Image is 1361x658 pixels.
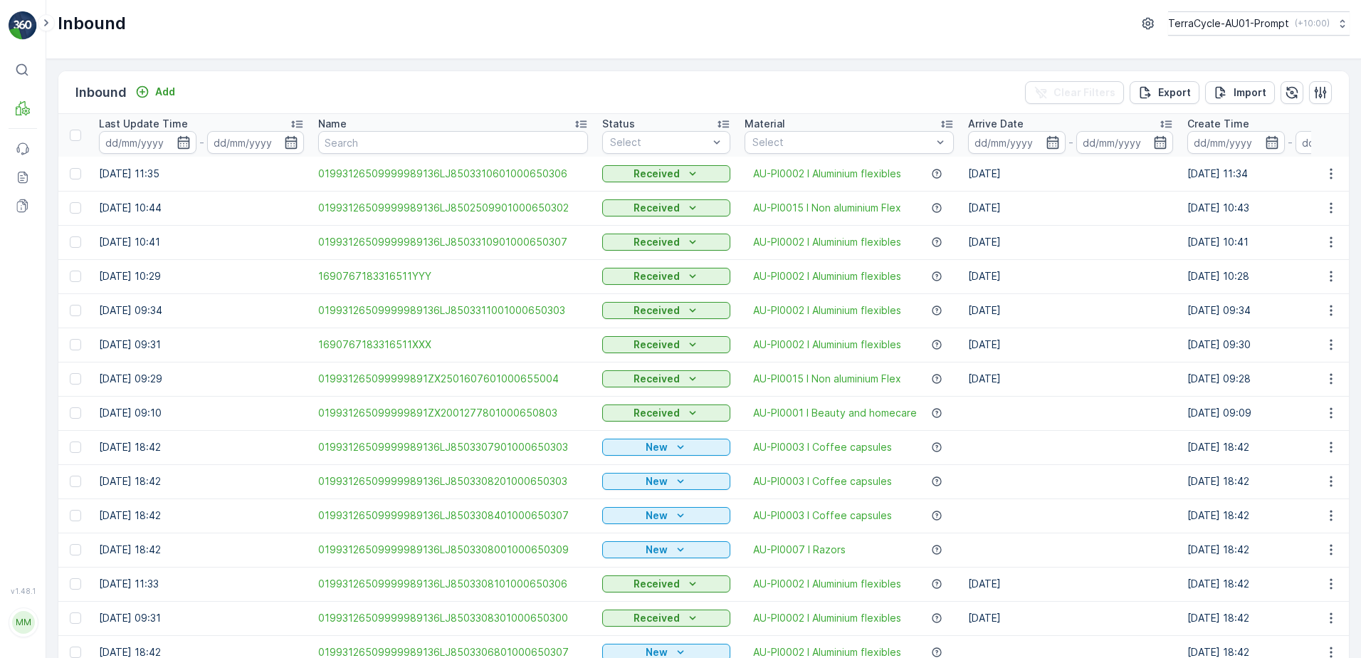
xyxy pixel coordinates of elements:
[753,440,892,454] a: AU-PI0003 I Coffee capsules
[602,234,730,251] button: Received
[318,611,588,625] a: 01993126509999989136LJ8503308301000650300
[634,611,680,625] p: Received
[634,577,680,591] p: Received
[92,498,311,533] td: [DATE] 18:42
[634,406,680,420] p: Received
[70,510,81,521] div: Toggle Row Selected
[70,271,81,282] div: Toggle Row Selected
[92,533,311,567] td: [DATE] 18:42
[318,338,588,352] a: 1690767183316511XXX
[634,372,680,386] p: Received
[961,601,1180,635] td: [DATE]
[753,303,901,318] span: AU-PI0002 I Aluminium flexibles
[1187,117,1249,131] p: Create Time
[318,303,588,318] a: 01993126509999989136LJ8503311001000650303
[602,541,730,558] button: New
[92,225,311,259] td: [DATE] 10:41
[753,508,892,523] span: AU-PI0003 I Coffee capsules
[92,567,311,601] td: [DATE] 11:33
[318,117,347,131] p: Name
[9,587,37,595] span: v 1.48.1
[12,611,35,634] div: MM
[92,328,311,362] td: [DATE] 09:31
[634,338,680,352] p: Received
[70,578,81,590] div: Toggle Row Selected
[752,135,932,150] p: Select
[602,199,730,216] button: Received
[70,202,81,214] div: Toggle Row Selected
[70,339,81,350] div: Toggle Row Selected
[961,293,1180,328] td: [DATE]
[92,464,311,498] td: [DATE] 18:42
[318,235,588,249] a: 01993126509999989136LJ8503310901000650307
[968,117,1024,131] p: Arrive Date
[961,328,1180,362] td: [DATE]
[602,473,730,490] button: New
[753,201,901,215] a: AU-PI0015 I Non aluminium Flex
[602,610,730,627] button: Received
[99,117,188,131] p: Last Update Time
[155,85,175,99] p: Add
[753,372,901,386] a: AU-PI0015 I Non aluminium Flex
[961,362,1180,396] td: [DATE]
[961,225,1180,259] td: [DATE]
[9,598,37,647] button: MM
[318,508,588,523] a: 01993126509999989136LJ8503308401000650307
[745,117,785,131] p: Material
[318,201,588,215] a: 01993126509999989136LJ8502509901000650302
[634,201,680,215] p: Received
[92,396,311,430] td: [DATE] 09:10
[1168,11,1350,36] button: TerraCycle-AU01-Prompt(+10:00)
[753,577,901,591] a: AU-PI0002 I Aluminium flexibles
[318,372,588,386] a: 019931265099999891ZX2501607601000655004
[1288,134,1293,151] p: -
[99,131,196,154] input: dd/mm/yyyy
[753,611,901,625] span: AU-PI0002 I Aluminium flexibles
[1130,81,1199,104] button: Export
[1187,131,1285,154] input: dd/mm/yyyy
[646,543,668,557] p: New
[92,362,311,396] td: [DATE] 09:29
[70,476,81,487] div: Toggle Row Selected
[318,406,588,420] span: 019931265099999891ZX2001277801000650803
[602,165,730,182] button: Received
[75,83,127,103] p: Inbound
[753,406,917,420] a: AU-PI0001 I Beauty and homecare
[1076,131,1174,154] input: dd/mm/yyyy
[753,338,901,352] a: AU-PI0002 I Aluminium flexibles
[646,508,668,523] p: New
[602,439,730,456] button: New
[961,157,1180,191] td: [DATE]
[1295,18,1330,29] p: ( +10:00 )
[753,474,892,489] a: AU-PI0003 I Coffee capsules
[58,12,126,35] p: Inbound
[318,167,588,181] a: 01993126509999989136LJ8503310601000650306
[753,543,846,557] a: AU-PI0007 I Razors
[92,293,311,328] td: [DATE] 09:34
[753,269,901,283] span: AU-PI0002 I Aluminium flexibles
[1168,16,1289,31] p: TerraCycle-AU01-Prompt
[318,269,588,283] a: 1690767183316511YYY
[602,336,730,353] button: Received
[753,167,901,181] span: AU-PI0002 I Aluminium flexibles
[961,567,1180,601] td: [DATE]
[70,236,81,248] div: Toggle Row Selected
[9,11,37,40] img: logo
[318,577,588,591] a: 01993126509999989136LJ8503308101000650306
[1025,81,1124,104] button: Clear Filters
[92,259,311,293] td: [DATE] 10:29
[634,235,680,249] p: Received
[318,543,588,557] span: 01993126509999989136LJ8503308001000650309
[961,259,1180,293] td: [DATE]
